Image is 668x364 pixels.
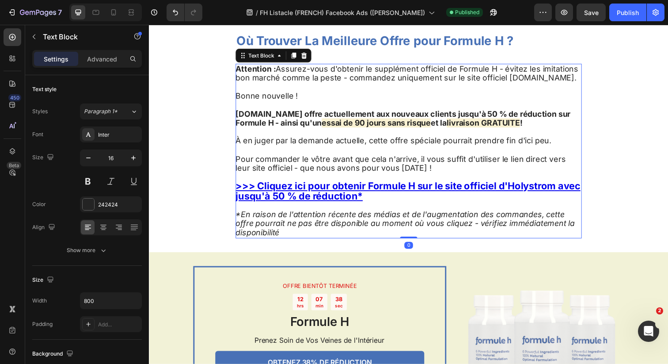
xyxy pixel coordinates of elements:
[88,159,440,180] u: >>> Cliquez ici pour obtenir Formule H sur le site officiel d'Holystrom avec jusqu'à 50 % de rédu...
[32,274,56,286] div: Size
[80,293,141,309] input: Auto
[32,348,75,360] div: Background
[98,201,140,209] div: 242424
[149,25,668,364] iframe: Design area
[455,8,479,16] span: Published
[176,96,288,105] strong: essai de 90 jours sans risque
[7,162,21,169] div: Beta
[32,297,47,305] div: Width
[288,96,304,105] strong: et la
[577,4,606,21] button: Save
[379,96,381,105] strong: !
[32,222,57,234] div: Align
[256,8,258,17] span: /
[261,222,269,229] div: 0
[99,27,129,35] div: Text Block
[617,8,639,17] div: Publish
[4,4,66,21] button: 7
[260,8,425,17] span: FH Listacle (FRENCH) Facebook Ads ([PERSON_NAME])
[68,318,280,327] p: Prenez Soin de Vos Veines de l'Intérieur
[609,4,646,21] button: Publish
[170,284,178,290] p: min
[88,161,440,180] a: >>> Cliquez ici pour obtenir Formule H sur le site officiel d'Holystrom avec jusqu'à 50 % de rédu...
[43,31,118,42] p: Text Block
[67,246,108,255] div: Show more
[88,132,425,151] span: Pour commander le vôtre avant que cela n'arrive, il vous suffit d'utiliser le lien direct vers le...
[190,276,198,284] div: 38
[190,284,198,290] p: sec
[84,107,118,115] span: Paragraph 1*
[88,189,435,217] i: *En raison de l'attention récente des médias et de l'augmentation des commandes, cette offre pour...
[68,263,280,270] p: OFFRE BIENTÔT TERMINÉE
[32,200,46,208] div: Color
[8,94,21,101] div: 450
[32,242,142,258] button: Show more
[44,54,68,64] p: Settings
[68,333,281,356] a: OBTENEZ 38% DE RÉDUCTION
[638,321,659,342] iframe: Intercom live chat
[656,307,663,314] span: 2
[170,276,178,284] div: 07
[304,96,379,105] strong: livraison GRATUITE
[87,54,117,64] p: Advanced
[584,9,599,16] span: Save
[32,107,48,115] div: Styles
[32,130,43,138] div: Font
[58,7,62,18] p: 7
[151,284,158,290] p: hrs
[167,4,202,21] div: Undo/Redo
[32,152,56,164] div: Size
[68,295,281,312] h2: Formule H
[151,276,158,284] div: 12
[98,321,140,329] div: Add...
[32,320,53,328] div: Padding
[32,85,57,93] div: Text style
[98,131,140,139] div: Inter
[121,340,228,349] p: OBTENEZ 38% DE RÉDUCTION
[88,114,411,123] span: À en juger par la demande actuelle, cette offre spéciale pourrait prendre fin d'ici peu.
[80,103,142,119] button: Paragraph 1*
